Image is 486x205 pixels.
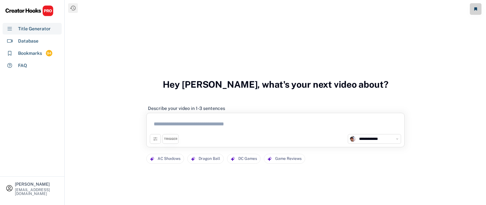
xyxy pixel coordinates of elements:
div: Game Reviews [275,154,302,163]
img: CHPRO%20Logo.svg [5,5,54,16]
div: TRIGGER [164,137,177,141]
div: Database [18,38,38,44]
div: 94 [46,51,52,56]
div: [PERSON_NAME] [15,182,59,186]
h3: Hey [PERSON_NAME], what's your next video about? [163,72,388,97]
img: unnamed.jpg [350,136,356,142]
div: Bookmarks [18,50,42,57]
div: AC Shadows [158,154,181,163]
div: Title Generator [18,25,51,32]
div: FAQ [18,62,27,69]
div: Dragon Ball [199,154,220,163]
div: [EMAIL_ADDRESS][DOMAIN_NAME] [15,188,59,196]
div: DC Games [238,154,257,163]
div: Describe your video in 1-3 sentences [148,105,225,111]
